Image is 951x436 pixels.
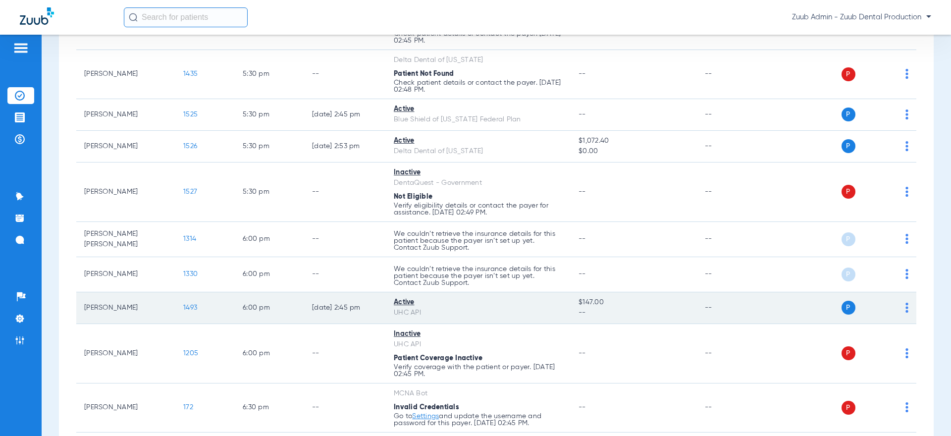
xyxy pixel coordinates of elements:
td: [PERSON_NAME] [76,292,175,324]
div: Active [394,104,563,114]
div: Inactive [394,329,563,339]
span: P [842,401,855,415]
td: 6:30 PM [235,383,304,433]
td: [DATE] 2:53 PM [304,131,386,163]
span: Patient Coverage Inactive [394,355,482,362]
span: -- [579,70,586,77]
td: -- [697,292,764,324]
td: -- [304,257,386,292]
span: Patient Not Found [394,70,454,77]
div: Delta Dental of [US_STATE] [394,146,563,157]
span: 1330 [183,271,198,277]
td: -- [697,257,764,292]
img: group-dot-blue.svg [905,234,908,244]
img: group-dot-blue.svg [905,187,908,197]
img: Zuub Logo [20,7,54,25]
img: hamburger-icon [13,42,29,54]
img: group-dot-blue.svg [905,109,908,119]
td: 5:30 PM [235,50,304,99]
span: P [842,139,855,153]
div: Delta Dental of [US_STATE] [394,55,563,65]
td: -- [697,222,764,257]
td: [DATE] 2:45 PM [304,292,386,324]
a: Settings [412,413,439,420]
span: -- [579,188,586,195]
iframe: Chat Widget [901,388,951,436]
span: 1527 [183,188,197,195]
span: 1526 [183,143,197,150]
span: P [842,346,855,360]
span: Invalid Credentials [394,404,459,411]
p: We couldn’t retrieve the insurance details for this patient because the payer isn’t set up yet. C... [394,230,563,251]
div: UHC API [394,339,563,350]
span: -- [579,350,586,357]
div: MCNA Bot [394,388,563,399]
div: UHC API [394,308,563,318]
span: 1435 [183,70,198,77]
p: Check patient details or contact the payer. [DATE] 02:45 PM. [394,30,563,44]
div: Blue Shield of [US_STATE] Federal Plan [394,114,563,125]
span: 1493 [183,304,197,311]
td: [PERSON_NAME] [76,163,175,222]
p: Verify eligibility details or contact the payer for assistance. [DATE] 02:49 PM. [394,202,563,216]
td: -- [697,131,764,163]
p: Go to and update the username and password for this payer. [DATE] 02:45 PM. [394,413,563,427]
span: P [842,108,855,121]
td: -- [697,383,764,433]
td: -- [697,163,764,222]
td: 5:30 PM [235,131,304,163]
img: group-dot-blue.svg [905,303,908,313]
td: -- [304,222,386,257]
span: $147.00 [579,297,688,308]
span: 1205 [183,350,198,357]
span: 172 [183,404,193,411]
span: P [842,185,855,199]
span: P [842,301,855,315]
td: 6:00 PM [235,292,304,324]
td: 6:00 PM [235,257,304,292]
p: Verify coverage with the patient or payer. [DATE] 02:45 PM. [394,364,563,378]
td: -- [697,99,764,131]
span: Zuub Admin - Zuub Dental Production [792,12,931,22]
span: -- [579,271,586,277]
img: Search Icon [129,13,138,22]
span: 1525 [183,111,198,118]
span: -- [579,404,586,411]
td: -- [304,163,386,222]
div: Inactive [394,167,563,178]
span: Not Eligible [394,193,432,200]
div: DentaQuest - Government [394,178,563,188]
span: -- [579,235,586,242]
td: [DATE] 2:45 PM [304,99,386,131]
img: group-dot-blue.svg [905,141,908,151]
span: P [842,232,855,246]
td: 5:30 PM [235,99,304,131]
span: $1,072.40 [579,136,688,146]
span: P [842,268,855,281]
img: group-dot-blue.svg [905,69,908,79]
td: -- [697,50,764,99]
td: [PERSON_NAME] [76,324,175,383]
p: We couldn’t retrieve the insurance details for this patient because the payer isn’t set up yet. C... [394,266,563,286]
td: [PERSON_NAME] [76,50,175,99]
td: -- [304,50,386,99]
span: -- [579,308,688,318]
td: -- [697,324,764,383]
p: Check patient details or contact the payer. [DATE] 02:48 PM. [394,79,563,93]
td: [PERSON_NAME] [76,257,175,292]
div: Active [394,136,563,146]
img: group-dot-blue.svg [905,269,908,279]
td: -- [304,324,386,383]
div: Active [394,297,563,308]
td: -- [304,383,386,433]
span: -- [579,111,586,118]
td: [PERSON_NAME] [76,383,175,433]
span: $0.00 [579,146,688,157]
span: P [842,67,855,81]
span: 1314 [183,235,196,242]
img: group-dot-blue.svg [905,348,908,358]
input: Search for patients [124,7,248,27]
td: 5:30 PM [235,163,304,222]
td: 6:00 PM [235,324,304,383]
